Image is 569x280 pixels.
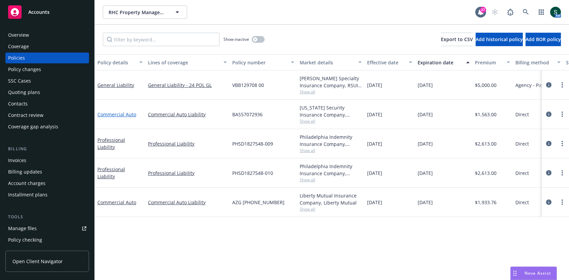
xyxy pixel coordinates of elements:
[545,139,553,148] a: circleInformation
[367,199,382,206] span: [DATE]
[515,82,558,89] span: Agency - Pay in full
[148,199,227,206] a: Commercial Auto Liability
[545,198,553,206] a: circleInformation
[5,166,89,177] a: Billing updates
[515,199,529,206] span: Direct
[8,155,26,166] div: Invoices
[513,54,563,70] button: Billing method
[5,64,89,75] a: Policy changes
[545,169,553,177] a: circleInformation
[5,121,89,132] a: Coverage gap analysis
[475,199,497,206] span: $1,933.76
[300,89,362,95] span: Show all
[8,223,37,234] div: Manage files
[300,118,362,124] span: Show all
[8,41,29,52] div: Coverage
[97,82,134,88] a: General Liability
[367,140,382,147] span: [DATE]
[5,3,89,22] a: Accounts
[230,54,297,70] button: Policy number
[97,199,136,206] a: Commercial Auto
[415,54,472,70] button: Expiration date
[5,235,89,245] a: Policy checking
[109,9,167,16] span: RHC Property Management, Inc.
[515,59,553,66] div: Billing method
[8,189,48,200] div: Installment plans
[148,169,227,177] a: Professional Liability
[5,155,89,166] a: Invoices
[232,111,263,118] span: BAS57072936
[515,169,529,177] span: Direct
[97,137,125,150] a: Professional Liability
[148,82,227,89] a: General Liability - 24 POL GL
[300,177,362,183] span: Show all
[232,199,284,206] span: AZG [PHONE_NUMBER]
[511,267,519,280] div: Drag to move
[5,75,89,86] a: SSC Cases
[5,189,89,200] a: Installment plans
[558,81,566,89] a: more
[515,140,529,147] span: Direct
[28,9,50,15] span: Accounts
[5,223,89,234] a: Manage files
[476,33,523,46] button: Add historical policy
[148,59,219,66] div: Lines of coverage
[367,82,382,89] span: [DATE]
[526,36,561,42] span: Add BOR policy
[232,59,287,66] div: Policy number
[232,82,264,89] span: VBB129708 00
[145,54,230,70] button: Lines of coverage
[5,53,89,63] a: Policies
[418,59,462,66] div: Expiration date
[8,30,29,40] div: Overview
[480,6,486,12] div: 27
[8,110,43,121] div: Contract review
[300,148,362,153] span: Show all
[8,53,25,63] div: Policies
[535,5,548,19] a: Switch app
[300,192,362,206] div: Liberty Mutual Insurance Company, Liberty Mutual
[550,7,561,18] img: photo
[526,33,561,46] button: Add BOR policy
[97,59,135,66] div: Policy details
[475,169,497,177] span: $2,613.00
[8,75,31,86] div: SSC Cases
[8,235,42,245] div: Policy checking
[441,36,473,42] span: Export to CSV
[8,166,42,177] div: Billing updates
[103,33,219,46] input: Filter by keyword...
[97,166,125,180] a: Professional Liability
[367,169,382,177] span: [DATE]
[103,5,187,19] button: RHC Property Management, Inc.
[558,169,566,177] a: more
[441,33,473,46] button: Export to CSV
[5,98,89,109] a: Contacts
[8,64,41,75] div: Policy changes
[510,267,557,280] button: Nova Assist
[300,133,362,148] div: Philadelphia Indemnity Insurance Company, [GEOGRAPHIC_DATA] Insurance Companies
[504,5,517,19] a: Report a Bug
[418,199,433,206] span: [DATE]
[558,198,566,206] a: more
[558,110,566,118] a: more
[525,270,551,276] span: Nova Assist
[5,178,89,189] a: Account charges
[297,54,364,70] button: Market details
[223,36,249,42] span: Show inactive
[300,75,362,89] div: [PERSON_NAME] Specialty Insurance Company, RSUI Group, CRC Group
[5,146,89,152] div: Billing
[418,82,433,89] span: [DATE]
[418,169,433,177] span: [DATE]
[515,111,529,118] span: Direct
[367,111,382,118] span: [DATE]
[5,30,89,40] a: Overview
[418,140,433,147] span: [DATE]
[232,140,273,147] span: PHSD1827548-009
[475,59,503,66] div: Premium
[5,110,89,121] a: Contract review
[519,5,533,19] a: Search
[545,110,553,118] a: circleInformation
[545,81,553,89] a: circleInformation
[8,121,58,132] div: Coverage gap analysis
[95,54,145,70] button: Policy details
